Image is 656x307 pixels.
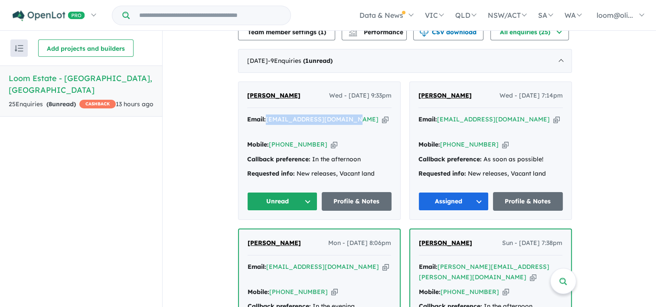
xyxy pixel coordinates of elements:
[437,115,550,123] a: [EMAIL_ADDRESS][DOMAIN_NAME]
[247,192,317,211] button: Unread
[440,140,499,148] a: [PHONE_NUMBER]
[9,99,116,110] div: 25 Enquir ies
[419,288,441,296] strong: Mobile:
[503,287,509,297] button: Copy
[322,192,392,211] a: Profile & Notes
[15,45,23,52] img: sort.svg
[349,31,357,36] img: bar-chart.svg
[248,288,269,296] strong: Mobile:
[418,140,440,148] strong: Mobile:
[248,263,266,271] strong: Email:
[530,273,536,282] button: Copy
[247,91,300,101] a: [PERSON_NAME]
[382,262,389,271] button: Copy
[49,100,52,108] span: 8
[328,238,391,248] span: Mon - [DATE] 8:06pm
[247,140,269,148] strong: Mobile:
[247,155,310,163] strong: Callback preference:
[419,263,549,281] a: [PERSON_NAME][EMAIL_ADDRESS][PERSON_NAME][DOMAIN_NAME]
[597,11,633,20] span: loom@oli...
[382,115,388,124] button: Copy
[502,140,509,149] button: Copy
[268,57,333,65] span: - 9 Enquir ies
[79,100,116,108] span: CASHBACK
[303,57,333,65] strong: ( unread)
[320,28,324,36] span: 1
[269,288,328,296] a: [PHONE_NUMBER]
[553,115,560,124] button: Copy
[247,169,392,179] div: New releases, Vacant land
[441,288,499,296] a: [PHONE_NUMBER]
[419,263,437,271] strong: Email:
[502,238,562,248] span: Sun - [DATE] 7:38pm
[419,238,472,248] a: [PERSON_NAME]
[350,28,403,36] span: Performance
[331,287,338,297] button: Copy
[493,192,563,211] a: Profile & Notes
[331,140,337,149] button: Copy
[420,28,428,37] img: download icon
[238,23,335,40] button: Team member settings (1)
[247,91,300,99] span: [PERSON_NAME]
[342,23,407,40] button: Performance
[38,39,134,57] button: Add projects and builders
[418,115,437,123] strong: Email:
[131,6,289,25] input: Try estate name, suburb, builder or developer
[247,115,266,123] strong: Email:
[418,91,472,101] a: [PERSON_NAME]
[329,91,392,101] span: Wed - [DATE] 9:33pm
[499,91,563,101] span: Wed - [DATE] 7:14pm
[418,170,466,177] strong: Requested info:
[46,100,76,108] strong: ( unread)
[13,10,85,21] img: Openlot PRO Logo White
[418,192,489,211] button: Assigned
[418,154,563,165] div: As soon as possible!
[490,23,569,40] button: All enquiries (25)
[266,115,379,123] a: [EMAIL_ADDRESS][DOMAIN_NAME]
[269,140,327,148] a: [PHONE_NUMBER]
[116,100,153,108] span: 13 hours ago
[248,238,301,248] a: [PERSON_NAME]
[266,263,379,271] a: [EMAIL_ADDRESS][DOMAIN_NAME]
[419,239,472,247] span: [PERSON_NAME]
[418,155,482,163] strong: Callback preference:
[248,239,301,247] span: [PERSON_NAME]
[247,170,295,177] strong: Requested info:
[238,49,572,73] div: [DATE]
[9,72,153,96] h5: Loom Estate - [GEOGRAPHIC_DATA] , [GEOGRAPHIC_DATA]
[413,23,483,40] button: CSV download
[418,91,472,99] span: [PERSON_NAME]
[305,57,309,65] span: 1
[247,154,392,165] div: In the afternoon
[418,169,563,179] div: New releases, Vacant land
